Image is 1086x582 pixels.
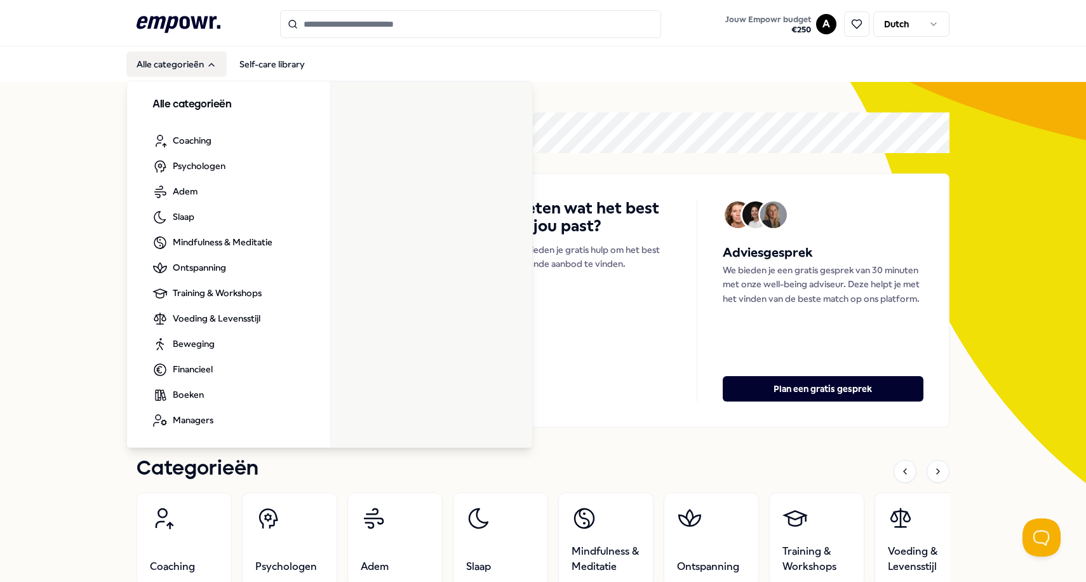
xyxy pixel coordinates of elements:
h5: Adviesgesprek [723,243,923,263]
span: Slaap [466,559,491,574]
span: Coaching [173,133,211,147]
span: Training & Workshops [173,286,262,300]
nav: Main [126,51,315,77]
span: Ontspanning [677,559,739,574]
a: Training & Workshops [142,281,272,306]
span: Ontspanning [173,261,226,274]
a: Boeken [142,382,214,408]
img: Avatar [725,201,751,228]
button: Plan een gratis gesprek [723,376,923,402]
a: Beweging [142,332,225,357]
h1: Categorieën [137,453,258,485]
span: Mindfulness & Meditatie [173,235,272,249]
span: € 250 [725,25,811,35]
span: Adem [173,184,198,198]
button: A [816,14,836,34]
span: Adem [361,559,389,574]
span: Voeding & Levensstijl [173,311,260,325]
span: Beweging [173,337,215,351]
a: Psychologen [142,154,236,179]
span: Boeken [173,388,204,402]
span: Mindfulness & Meditatie [572,544,640,574]
a: Mindfulness & Meditatie [142,230,283,255]
span: Voeding & Levensstijl [888,544,956,574]
a: Financieel [142,357,223,382]
span: Managers [173,413,213,427]
a: Slaap [142,205,204,230]
input: Search for products, categories or subcategories [280,10,661,38]
p: We bieden je een gratis gesprek van 30 minuten met onze well-being adviseur. Deze helpt je met he... [723,263,923,306]
div: Alle categorieën [127,81,533,449]
span: Slaap [173,210,194,224]
button: Alle categorieën [126,51,227,77]
a: Managers [142,408,224,433]
img: Avatar [760,201,787,228]
iframe: Help Scout Beacon - Open [1022,518,1061,557]
p: We bieden je gratis hulp om het best passende aanbod te vinden. [511,243,671,271]
span: Training & Workshops [782,544,851,574]
button: Jouw Empowr budget€250 [723,12,814,37]
span: Coaching [150,559,195,574]
img: Avatar [742,201,769,228]
h4: Weten wat het best bij jou past? [511,200,671,235]
span: Psychologen [255,559,317,574]
span: Jouw Empowr budget [725,15,811,25]
h3: Alle categorieën [152,97,305,113]
a: Ontspanning [142,255,236,281]
a: Self-care library [229,51,315,77]
a: Coaching [142,128,222,154]
a: Voeding & Levensstijl [142,306,271,332]
a: Adem [142,179,208,205]
a: Jouw Empowr budget€250 [720,11,816,37]
span: Psychologen [173,159,225,173]
span: Financieel [173,362,213,376]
